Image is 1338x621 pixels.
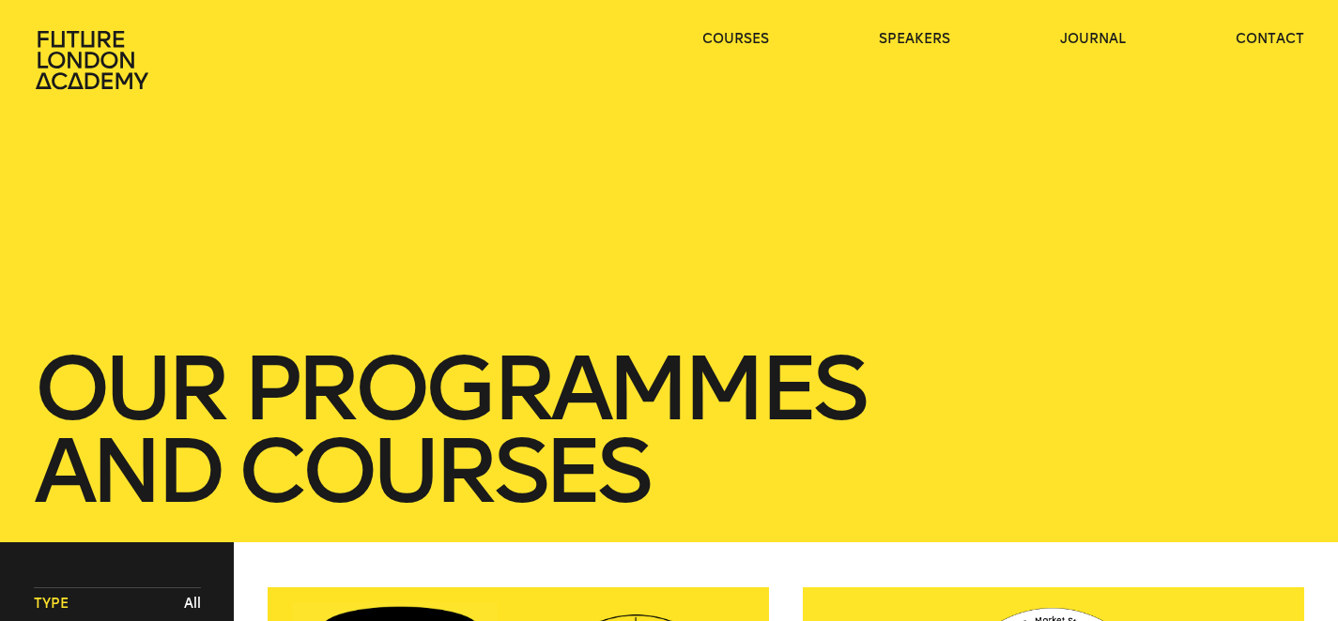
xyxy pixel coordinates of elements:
[702,30,769,49] a: courses
[1236,30,1304,49] a: contact
[879,30,950,49] a: speakers
[179,590,206,618] button: All
[1060,30,1126,49] a: journal
[34,595,69,613] span: Type
[34,347,1305,512] h1: our Programmes and courses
